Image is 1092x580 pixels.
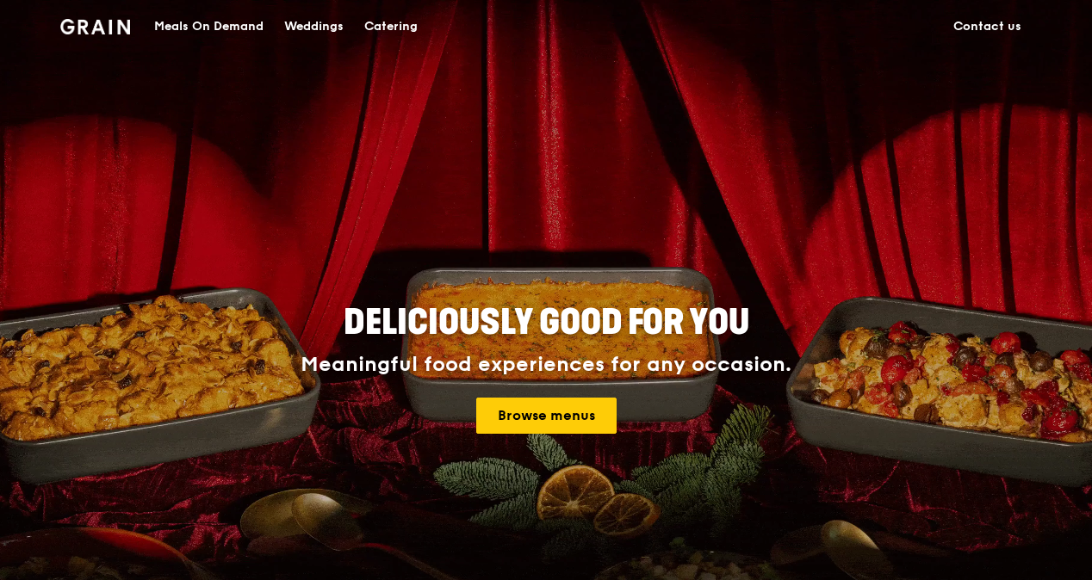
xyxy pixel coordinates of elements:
div: Meals On Demand [154,1,264,52]
div: Meaningful food experiences for any occasion. [236,353,856,377]
a: Contact us [943,1,1032,52]
div: Weddings [284,1,344,52]
a: Browse menus [476,398,617,434]
a: Weddings [274,1,354,52]
img: Grain [60,19,130,34]
div: Catering [364,1,418,52]
a: Catering [354,1,428,52]
span: Deliciously good for you [344,302,749,343]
